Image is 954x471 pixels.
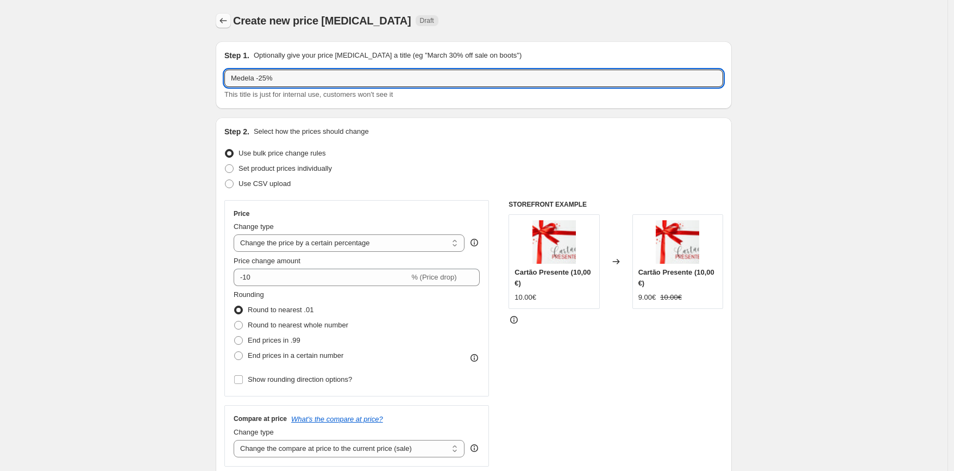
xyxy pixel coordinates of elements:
[254,50,522,61] p: Optionally give your price [MEDICAL_DATA] a title (eg "March 30% off sale on boots")
[248,336,300,344] span: End prices in .99
[238,179,291,188] span: Use CSV upload
[638,268,714,287] span: Cartão Presente (10,00 €)
[216,13,231,28] button: Price change jobs
[514,292,536,303] div: 10.00€
[224,70,723,87] input: 30% off holiday sale
[224,126,249,137] h2: Step 2.
[514,268,591,287] span: Cartão Presente (10,00 €)
[248,306,313,314] span: Round to nearest .01
[234,414,287,423] h3: Compare at price
[234,257,300,265] span: Price change amount
[224,90,393,98] span: This title is just for internal use, customers won't see it
[234,428,274,436] span: Change type
[469,443,480,454] div: help
[638,292,656,303] div: 9.00€
[420,16,434,25] span: Draft
[656,220,699,264] img: Valepresentecupomdepromocaomodernovermelhoebranco_80x.jpg
[509,200,723,209] h6: STOREFRONT EXAMPLE
[248,321,348,329] span: Round to nearest whole number
[234,209,249,218] h3: Price
[532,220,576,264] img: Valepresentecupomdepromocaomodernovermelhoebranco_80x.jpg
[248,375,352,383] span: Show rounding direction options?
[238,164,332,172] span: Set product prices individually
[234,269,409,286] input: -15
[234,222,274,231] span: Change type
[224,50,249,61] h2: Step 1.
[411,273,456,281] span: % (Price drop)
[660,292,682,303] strike: 10.00€
[469,237,480,248] div: help
[238,149,325,157] span: Use bulk price change rules
[234,290,264,299] span: Rounding
[291,415,383,423] button: What's the compare at price?
[248,351,343,360] span: End prices in a certain number
[233,15,411,27] span: Create new price [MEDICAL_DATA]
[254,126,369,137] p: Select how the prices should change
